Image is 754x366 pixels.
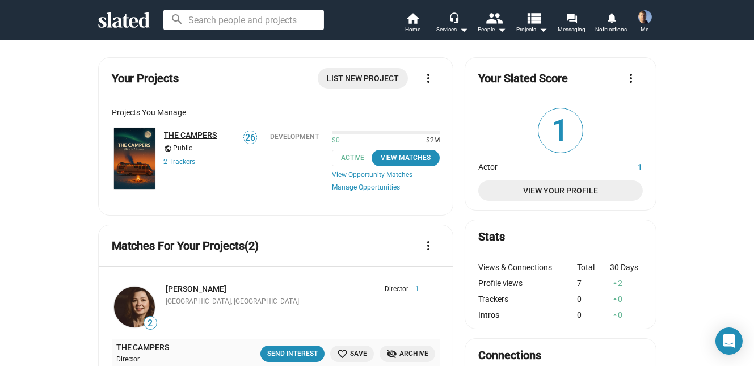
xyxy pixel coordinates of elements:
button: Joel CousinsMe [631,8,659,37]
div: Development [270,133,319,141]
a: List New Project [318,68,408,89]
span: (2) [245,239,259,253]
span: View Your Profile [487,180,633,201]
a: [PERSON_NAME] [166,284,227,293]
div: 0 [577,310,610,319]
button: Projects [512,11,552,36]
span: $2M [422,136,440,145]
span: Home [405,23,420,36]
mat-icon: arrow_drop_down [495,23,509,36]
mat-icon: visibility_off [386,348,397,359]
div: Projects You Manage [112,108,440,117]
div: Total [577,263,610,272]
a: Notifications [592,11,631,36]
a: Manage Opportunities [332,183,440,192]
span: Notifications [596,23,627,36]
mat-card-title: Your Projects [112,71,179,86]
span: 1 [538,108,583,153]
span: Archive [386,348,428,360]
a: THE CAMPERS [164,131,217,140]
mat-icon: home [406,11,420,25]
span: Active [332,150,380,166]
button: Save [330,346,374,362]
mat-icon: people [485,10,502,26]
span: Messaging [558,23,585,36]
mat-icon: forum [566,12,577,23]
div: Send Interest [267,348,318,360]
dd: 1 [600,159,643,171]
div: Intros [478,310,577,319]
a: View Your Profile [478,180,642,201]
input: Search people and projects [163,10,324,30]
span: 26 [244,132,256,144]
mat-icon: favorite_border [337,348,348,359]
a: THE CAMPERS [112,126,157,191]
mat-icon: arrow_drop_up [611,311,619,319]
button: People [473,11,512,36]
a: Messaging [552,11,592,36]
span: Director [385,285,408,294]
div: 2 [610,279,643,288]
mat-icon: view_list [525,10,541,26]
button: Archive [380,346,435,362]
a: View Opportunity Matches [332,171,440,179]
span: Projects [516,23,547,36]
div: People [478,23,507,36]
div: 0 [610,310,643,319]
div: Services [437,23,469,36]
div: Views & Connections [478,263,577,272]
div: Director [116,355,210,364]
mat-icon: arrow_drop_up [611,279,619,287]
mat-card-title: Stats [478,229,505,245]
span: List New Project [327,68,399,89]
div: 7 [577,279,610,288]
img: Joel Cousins [638,10,652,24]
span: s [192,158,196,166]
mat-card-title: Matches For Your Projects [112,238,259,254]
span: $0 [332,136,340,145]
span: Public [174,144,193,153]
a: 2 Trackers [164,158,196,166]
a: Home [393,11,433,36]
span: 1 [408,285,419,294]
mat-icon: more_vert [422,71,435,85]
mat-icon: arrow_drop_up [611,295,619,303]
a: April Kasper [112,284,157,330]
img: THE CAMPERS [114,128,155,189]
dt: Actor [478,159,600,171]
button: View Matches [372,150,440,166]
span: Me [641,23,649,36]
mat-icon: headset_mic [449,12,459,23]
mat-card-title: Your Slated Score [478,71,568,86]
mat-icon: arrow_drop_down [536,23,550,36]
mat-card-title: Connections [478,348,541,363]
div: [GEOGRAPHIC_DATA], [GEOGRAPHIC_DATA] [166,297,420,306]
span: 2 [144,318,157,329]
div: View Matches [378,152,433,164]
div: 30 Days [610,263,643,272]
img: April Kasper [114,287,155,327]
div: 0 [610,295,643,304]
mat-icon: arrow_drop_down [457,23,471,36]
button: Services [433,11,473,36]
mat-icon: more_vert [625,71,638,85]
div: Trackers [478,295,577,304]
div: 0 [577,295,610,304]
mat-icon: notifications [606,12,617,23]
a: THE CAMPERS [116,342,170,353]
div: Profile views [478,279,577,288]
button: Send Interest [260,346,325,362]
span: Save [337,348,367,360]
div: Open Intercom Messenger [715,327,743,355]
mat-icon: more_vert [422,239,435,253]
